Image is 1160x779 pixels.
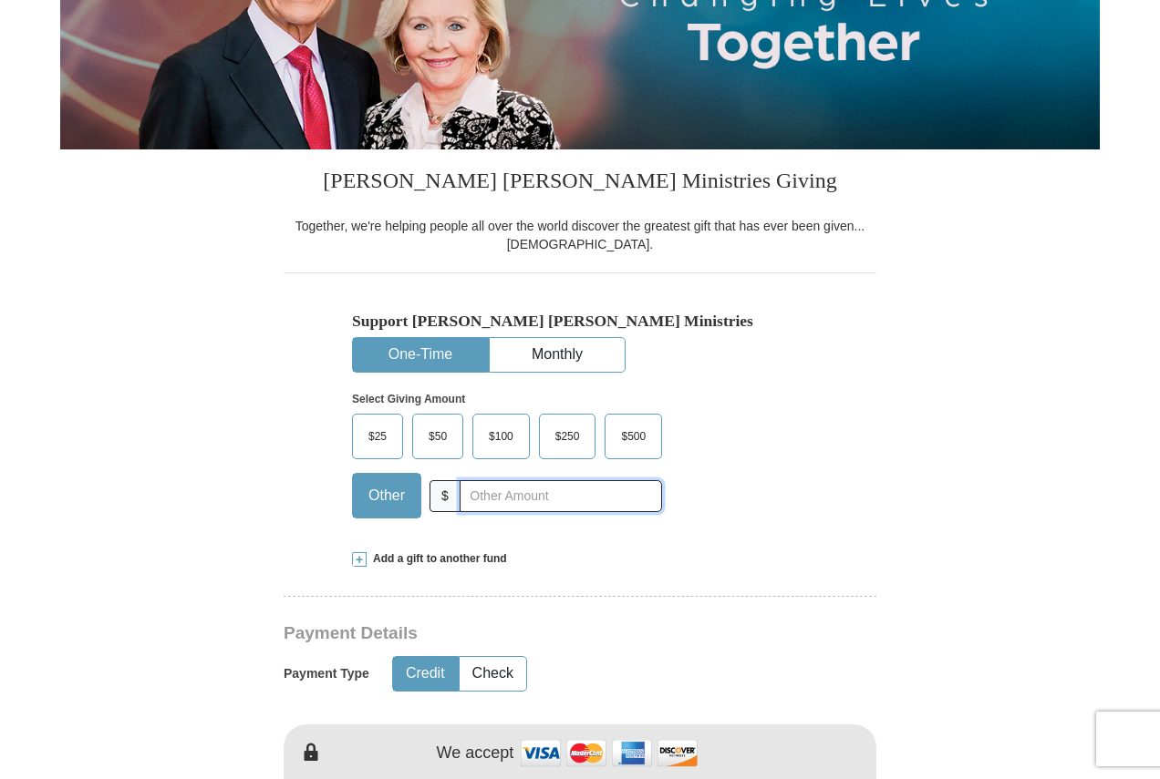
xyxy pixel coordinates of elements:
[284,623,749,644] h3: Payment Details
[612,423,655,450] span: $500
[352,312,808,331] h5: Support [PERSON_NAME] [PERSON_NAME] Ministries
[460,657,526,691] button: Check
[430,480,461,512] span: $
[518,733,700,773] img: credit cards accepted
[367,551,507,567] span: Add a gift to another fund
[284,666,369,682] h5: Payment Type
[460,480,662,512] input: Other Amount
[393,657,458,691] button: Credit
[284,217,876,253] div: Together, we're helping people all over the world discover the greatest gift that has ever been g...
[352,393,465,405] strong: Select Giving Amount
[546,423,589,450] span: $250
[353,338,488,372] button: One-Time
[359,482,414,509] span: Other
[437,743,514,764] h4: We accept
[480,423,523,450] span: $100
[284,149,876,217] h3: [PERSON_NAME] [PERSON_NAME] Ministries Giving
[419,423,456,450] span: $50
[359,423,396,450] span: $25
[490,338,625,372] button: Monthly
